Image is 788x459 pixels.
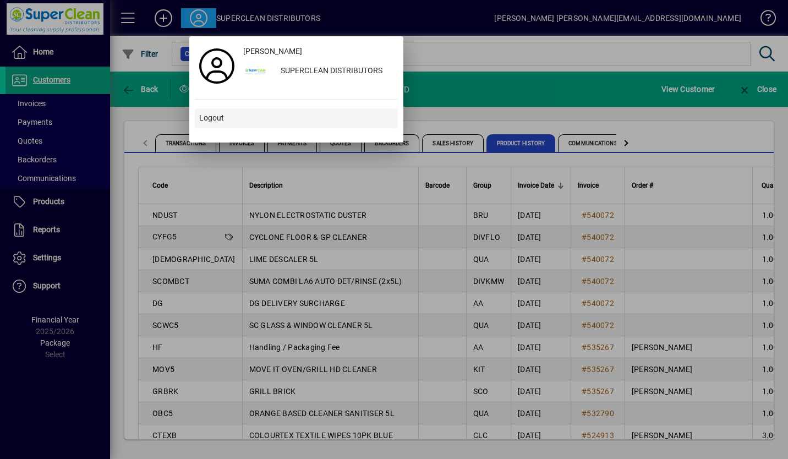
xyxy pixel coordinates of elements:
button: Logout [195,108,398,128]
a: Profile [195,56,239,76]
span: Logout [199,112,224,124]
a: [PERSON_NAME] [239,42,398,62]
div: SUPERCLEAN DISTRIBUTORS [272,62,398,81]
span: [PERSON_NAME] [243,46,302,57]
button: SUPERCLEAN DISTRIBUTORS [239,62,398,81]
